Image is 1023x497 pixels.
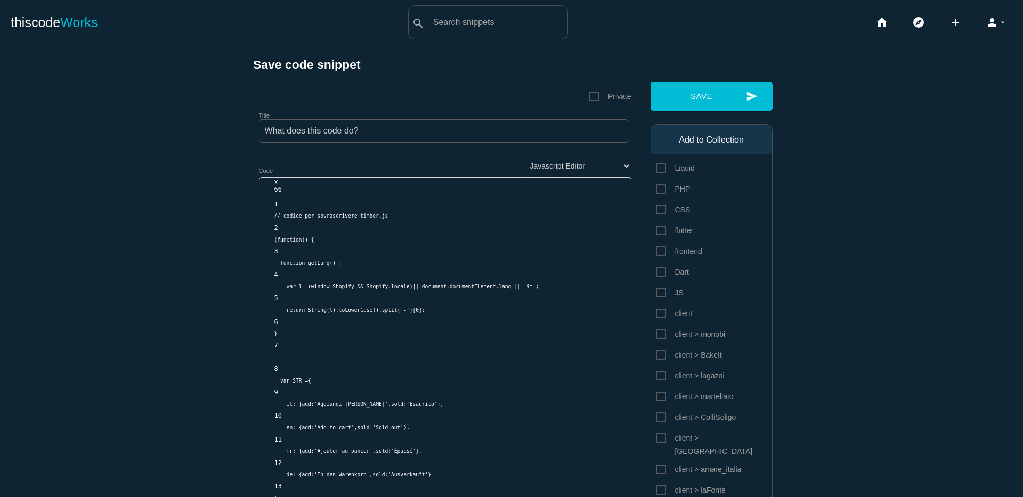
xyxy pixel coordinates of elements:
span: client > lagazoi [656,369,725,383]
span: client [656,307,693,320]
span: 'Ausverkauft' [388,471,428,477]
i: arrow_drop_down [998,5,1007,39]
span: l [329,307,332,313]
div: 1 [274,201,286,208]
div: 12 [274,459,286,467]
span: 'Sold out' [372,425,403,430]
span: { [274,378,311,384]
i: home [875,5,888,39]
span: Shopify [367,284,388,289]
span: client > BakeIt [656,349,722,362]
button: search [409,6,428,39]
span: || [514,284,521,289]
div: 10 [274,412,286,419]
span: // codice per sovrascrivere timber.js [274,213,388,219]
i: person [986,5,998,39]
span: client > amare_italia [656,463,742,476]
a: thiscodeWorks [11,5,98,39]
span: client > [GEOGRAPHIC_DATA] [656,432,767,445]
span: client > laFonte [656,484,726,497]
span: : { : , : }, [274,401,444,407]
span: fr [287,448,293,454]
span: 'Add to cart' [314,425,354,430]
input: Search snippets [428,11,567,34]
span: Shopify [332,284,354,289]
span: client > ColliSoligo [656,411,736,424]
input: What does this code do? [259,119,628,143]
span: Works [60,15,98,30]
span: 'it' [524,284,536,289]
span: locale [391,284,410,289]
i: add [949,5,962,39]
span: add [302,425,311,430]
span: sold [376,448,388,454]
span: de [287,471,293,477]
span: 'Épuisé' [391,448,416,454]
div: 5 [274,294,286,302]
div: 4 [274,271,286,278]
div: 66 [274,186,631,193]
span: function [277,237,302,243]
span: frontend [656,245,702,258]
span: JS [656,286,684,300]
span: String [308,307,327,313]
span: var [287,284,296,289]
span: getLang [308,260,329,266]
div: 8 [274,365,286,372]
span: var [280,378,289,384]
span: ( () { [274,237,314,243]
span: CSS [656,203,691,217]
span: add [302,401,311,407]
span: split [382,307,397,313]
span: : { : , : } [274,471,432,477]
span: = [305,284,308,289]
span: Liquid [656,162,695,175]
span: x [274,178,278,186]
span: ( . . ) . . ; [274,284,539,289]
span: } [274,330,278,336]
i: send [746,82,758,111]
span: sold [391,401,403,407]
span: document [422,284,446,289]
span: ( ). (). ( )[ ]; [274,307,425,313]
div: 3 [274,247,286,255]
span: window [311,284,330,289]
div: 9 [274,388,286,396]
span: add [302,471,311,477]
span: function [280,260,305,266]
span: en [287,425,293,430]
span: || [413,284,419,289]
span: it [287,401,293,407]
span: && [358,284,364,289]
button: sendSave [651,82,773,111]
span: 'Ajouter au panier' [314,448,373,454]
span: : { : , : }, [274,448,422,454]
span: sold [372,471,385,477]
span: PHP [656,183,691,196]
span: () { [274,260,342,266]
label: Code [259,168,273,174]
span: Dart [656,266,689,279]
span: lang [499,284,511,289]
div: 6 [274,318,286,326]
span: client > monobi [656,328,726,341]
span: 'Aggiungi [PERSON_NAME]' [314,401,388,407]
div: 2 [274,224,286,231]
span: return [287,307,305,313]
span: '-' [400,307,409,313]
span: l [299,284,302,289]
b: Save code snippet [253,57,361,71]
div: 13 [274,483,286,490]
div: 7 [274,342,286,349]
span: flutter [656,224,694,237]
i: search [412,6,425,40]
div: 11 [274,436,286,443]
span: 0 [416,307,419,313]
h6: Add to Collection [656,135,767,145]
label: Title [259,112,270,119]
span: : { : , : }, [274,425,410,430]
span: STR [293,378,302,384]
i: explore [912,5,925,39]
span: Private [589,90,631,103]
span: 'Esaurito' [407,401,437,407]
